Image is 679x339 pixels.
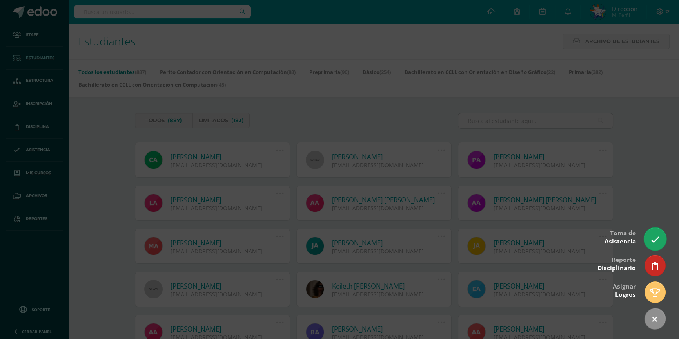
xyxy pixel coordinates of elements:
[597,251,636,276] div: Reporte
[597,264,636,272] span: Disciplinario
[605,237,636,245] span: Asistencia
[605,224,636,249] div: Toma de
[613,277,636,303] div: Asignar
[615,290,636,299] span: Logros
